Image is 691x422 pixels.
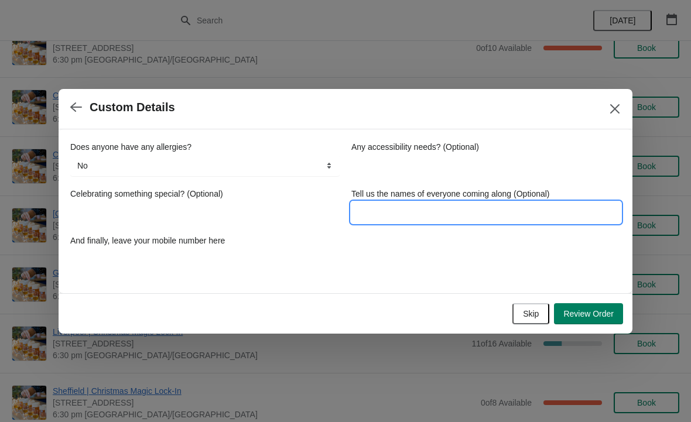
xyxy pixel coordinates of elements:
[70,235,225,246] label: And finally, leave your mobile number here
[90,101,175,114] h2: Custom Details
[523,309,539,318] span: Skip
[70,141,191,153] label: Does anyone have any allergies?
[512,303,549,324] button: Skip
[70,188,223,200] label: Celebrating something special? (Optional)
[554,303,623,324] button: Review Order
[563,309,614,318] span: Review Order
[351,141,479,153] label: Any accessibility needs? (Optional)
[604,98,625,119] button: Close
[351,188,550,200] label: Tell us the names of everyone coming along (Optional)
